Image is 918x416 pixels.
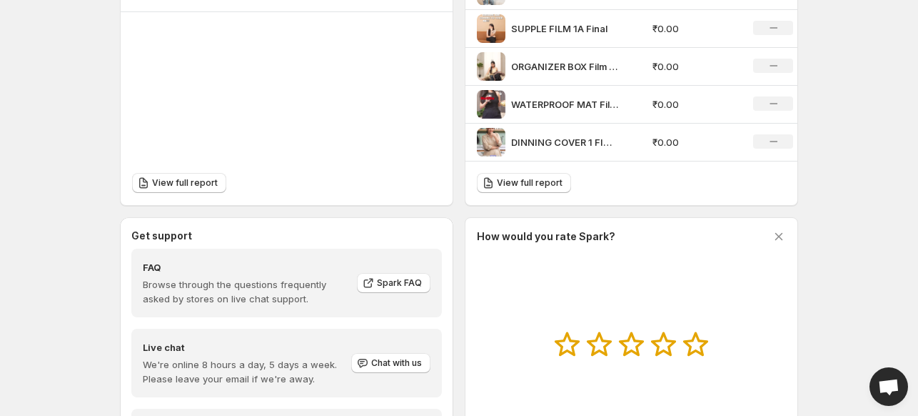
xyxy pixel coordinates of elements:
p: Browse through the questions frequently asked by stores on live chat support. [143,277,347,306]
span: View full report [497,177,563,189]
a: Open chat [869,367,908,406]
h3: How would you rate Spark? [477,229,615,244]
p: ₹0.00 [652,21,737,36]
span: View full report [152,177,218,189]
p: SUPPLE FILM 1A Final [511,21,618,36]
button: Chat with us [351,353,430,373]
p: ORGANIZER BOX Film 1 Final [511,59,618,74]
p: ₹0.00 [652,59,737,74]
img: SUPPLE FILM 1A Final [477,14,505,43]
p: DINNING COVER 1 FINAL [511,135,618,149]
h4: FAQ [143,260,347,274]
a: View full report [132,173,226,193]
span: Spark FAQ [377,277,422,289]
img: DINNING COVER 1 FINAL [477,128,505,157]
a: Spark FAQ [357,273,430,293]
p: WATERPROOF MAT Film 1 final [511,97,618,112]
p: ₹0.00 [652,97,737,112]
a: View full report [477,173,571,193]
img: WATERPROOF MAT Film 1 final [477,90,505,119]
h3: Get support [131,229,192,243]
img: ORGANIZER BOX Film 1 Final [477,52,505,81]
p: We're online 8 hours a day, 5 days a week. Please leave your email if we're away. [143,357,350,386]
span: Chat with us [371,357,422,369]
p: ₹0.00 [652,135,737,149]
h4: Live chat [143,340,350,355]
